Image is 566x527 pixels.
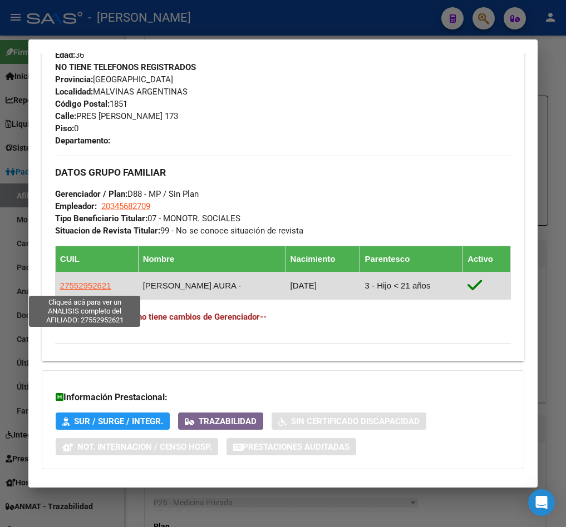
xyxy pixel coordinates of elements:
span: Not. Internacion / Censo Hosp. [77,442,211,452]
td: [DATE] [286,272,360,300]
button: Trazabilidad [178,412,263,430]
th: Parentesco [360,246,463,272]
span: 99 - No se conoce situación de revista [55,226,303,236]
span: D88 - MP / Sin Plan [55,189,199,199]
span: PRES [PERSON_NAME] 173 [55,111,178,121]
strong: Provincia: [55,74,93,84]
th: CUIL [55,246,138,272]
td: 3 - Hijo < 21 años [360,272,463,300]
span: 36 [55,50,84,60]
strong: Edad: [55,50,75,60]
strong: Tipo Beneficiario Titular: [55,213,147,223]
strong: Código Postal: [55,99,110,109]
span: 1851 [55,99,127,109]
button: Prestaciones Auditadas [227,438,356,455]
strong: Situacion de Revista Titular: [55,226,160,236]
th: Nacimiento [286,246,360,272]
strong: Calle: [55,111,76,121]
span: 07 - MONOTR. SOCIALES [55,213,240,223]
strong: Empleador: [55,201,97,211]
strong: Localidad: [55,87,93,97]
span: [GEOGRAPHIC_DATA] [55,74,173,84]
strong: NO TIENE TELEFONOS REGISTRADOS [55,62,196,72]
span: Trazabilidad [199,416,257,426]
button: SUR / SURGE / INTEGR. [56,412,170,430]
span: Prestaciones Auditadas [243,442,350,452]
span: 0 [55,123,78,133]
th: Nombre [138,246,286,272]
h3: Información Prestacional: [56,391,510,404]
span: SUR / SURGE / INTEGR. [74,416,163,426]
span: 20345682709 [101,201,150,211]
td: [PERSON_NAME] AURA - [138,272,286,300]
strong: Departamento: [55,136,110,146]
h3: DATOS GRUPO FAMILIAR [55,166,511,178]
span: Sin Certificado Discapacidad [291,416,420,426]
th: Activo [463,246,511,272]
strong: Gerenciador / Plan: [55,189,127,199]
div: Open Intercom Messenger [528,489,555,516]
button: Not. Internacion / Censo Hosp. [56,438,218,455]
span: 27552952621 [60,281,111,290]
strong: Piso: [55,123,74,133]
span: MALVINAS ARGENTINAS [55,87,188,97]
button: Sin Certificado Discapacidad [272,412,426,430]
h4: --Este Grupo Familiar no tiene cambios de Gerenciador-- [55,311,511,323]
